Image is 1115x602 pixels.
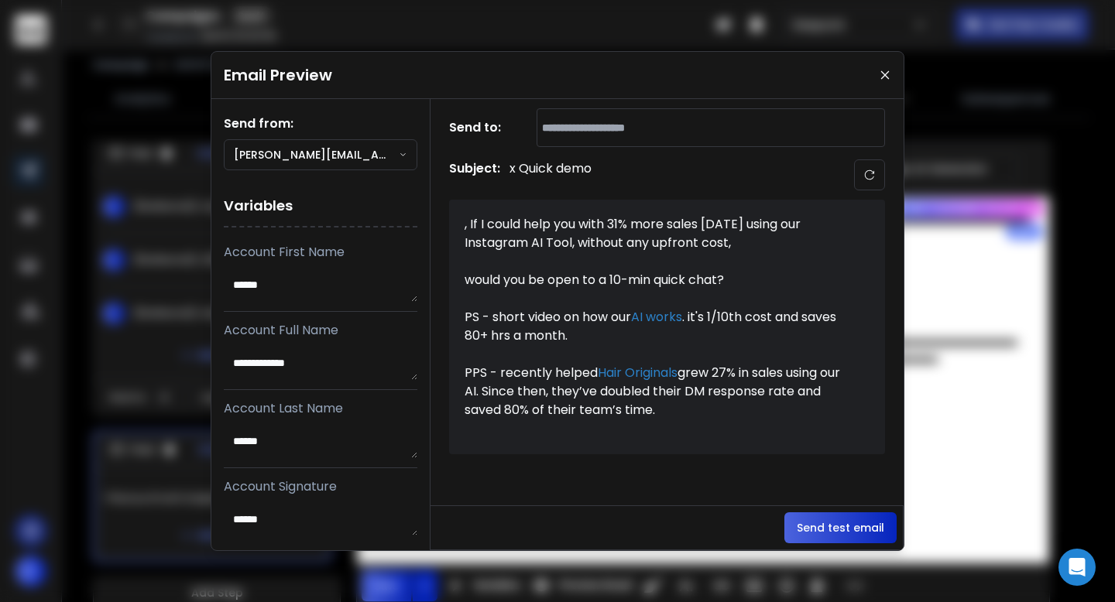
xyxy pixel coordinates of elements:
[224,115,417,133] h1: Send from:
[598,364,678,381] a: Hair Originals
[465,271,852,289] div: would you be open to a 10-min quick chat?
[224,64,332,86] h1: Email Preview
[465,364,852,419] div: PPS - recently helped grew 27% in sales using our AI. Since then, they’ve doubled their DM respon...
[465,308,852,345] div: PS - short video on how our . it's 1/10th cost and saves 80+ hrs a month.
[224,477,417,496] p: Account Signature
[449,118,511,137] h1: Send to:
[784,512,897,543] button: Send test email
[234,147,399,162] p: [PERSON_NAME][EMAIL_ADDRESS][DOMAIN_NAME]
[449,159,500,190] h1: Subject:
[509,159,592,190] p: x Quick demo
[1058,549,1096,586] div: Open Intercom Messenger
[631,308,682,326] a: AI works
[224,399,417,418] p: Account Last Name
[465,215,852,252] div: , If I could help you with 31% more sales [DATE] using our Instagram AI Tool, without any upfront...
[224,186,417,227] h1: Variables
[224,243,417,262] p: Account First Name
[224,321,417,340] p: Account Full Name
